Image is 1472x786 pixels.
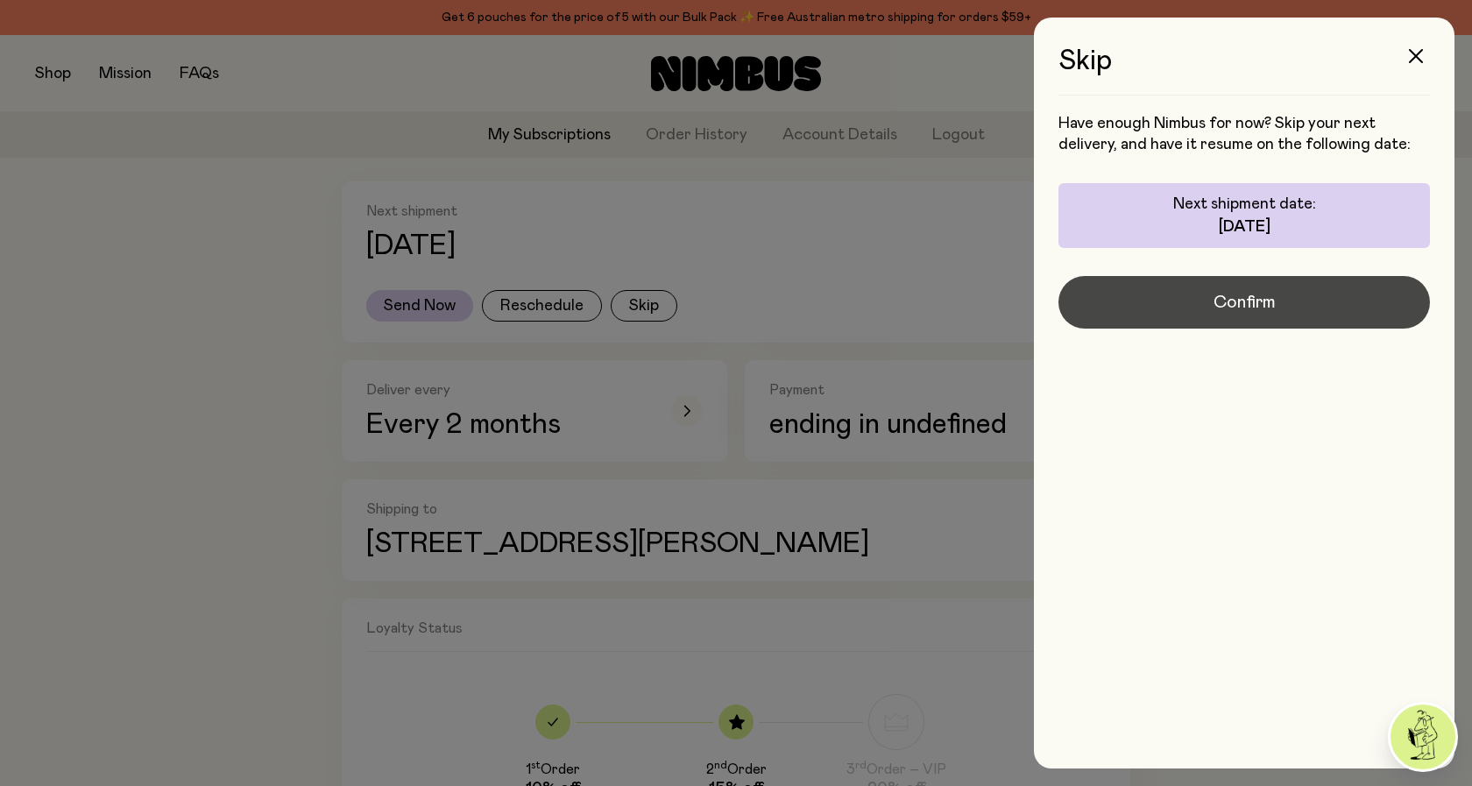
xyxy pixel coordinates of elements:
h3: Skip [1058,46,1430,96]
button: Confirm [1058,276,1430,329]
p: Have enough Nimbus for now? Skip your next delivery, and have it resume on the following date: [1058,113,1430,155]
span: Confirm [1214,290,1276,315]
p: [DATE] [1219,216,1270,237]
p: Next shipment date: [1173,194,1316,215]
img: agent [1391,705,1455,769]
